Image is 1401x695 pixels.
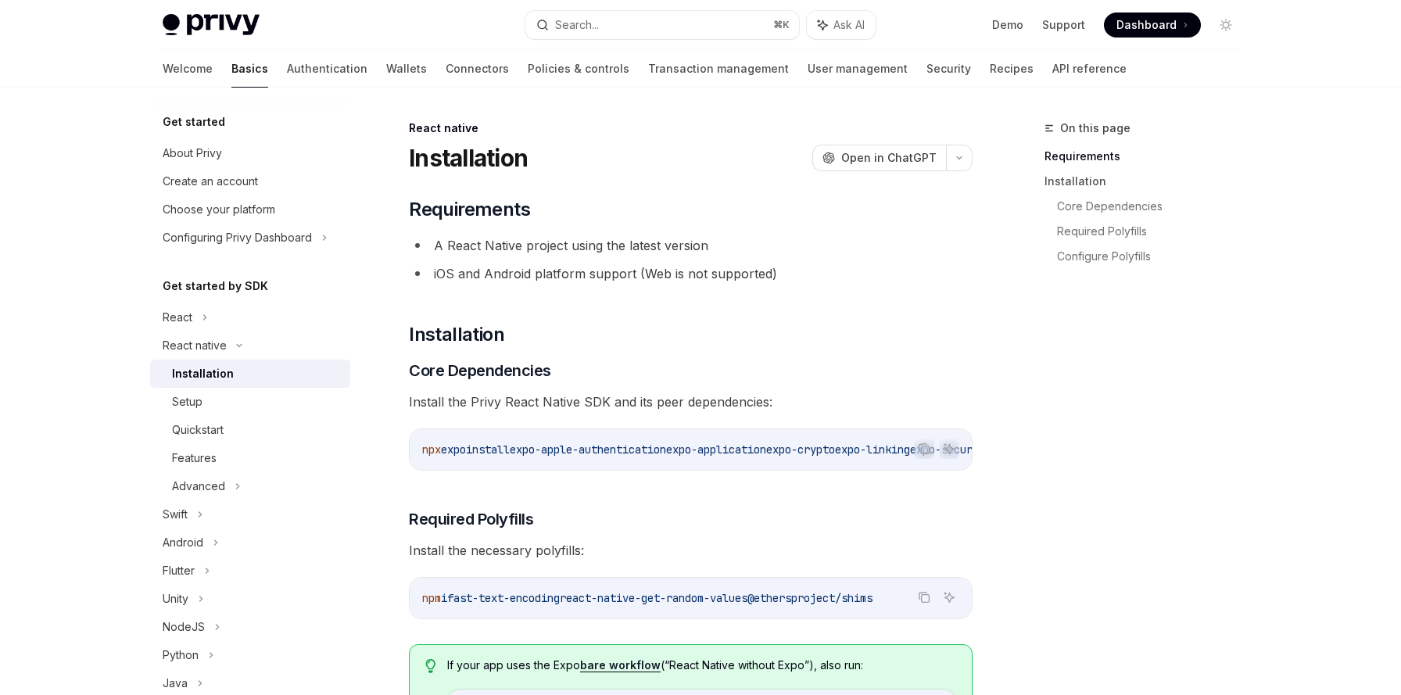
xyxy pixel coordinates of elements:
[163,646,199,665] div: Python
[447,657,956,673] span: If your app uses the Expo (“React Native without Expo”), also run:
[409,539,973,561] span: Install the necessary polyfills:
[841,150,937,166] span: Open in ChatGPT
[150,416,350,444] a: Quickstart
[747,591,872,605] span: @ethersproject/shims
[409,120,973,136] div: React native
[422,591,441,605] span: npm
[1052,50,1127,88] a: API reference
[386,50,427,88] a: Wallets
[835,442,910,457] span: expo-linking
[163,561,195,580] div: Flutter
[163,277,268,296] h5: Get started by SDK
[560,591,747,605] span: react-native-get-random-values
[525,11,799,39] button: Search...⌘K
[441,591,447,605] span: i
[990,50,1034,88] a: Recipes
[555,16,599,34] div: Search...
[150,444,350,472] a: Features
[1044,144,1251,169] a: Requirements
[833,17,865,33] span: Ask AI
[510,442,666,457] span: expo-apple-authentication
[163,308,192,327] div: React
[910,442,1016,457] span: expo-secure-store
[812,145,946,171] button: Open in ChatGPT
[409,391,973,413] span: Install the Privy React Native SDK and its peer dependencies:
[441,442,466,457] span: expo
[1213,13,1238,38] button: Toggle dark mode
[1057,194,1251,219] a: Core Dependencies
[163,200,275,219] div: Choose your platform
[163,144,222,163] div: About Privy
[172,449,217,468] div: Features
[1057,219,1251,244] a: Required Polyfills
[163,533,203,552] div: Android
[163,228,312,247] div: Configuring Privy Dashboard
[1042,17,1085,33] a: Support
[163,618,205,636] div: NodeJS
[1060,119,1130,138] span: On this page
[425,659,436,673] svg: Tip
[446,50,509,88] a: Connectors
[1057,244,1251,269] a: Configure Polyfills
[648,50,789,88] a: Transaction management
[1104,13,1201,38] a: Dashboard
[163,172,258,191] div: Create an account
[172,477,225,496] div: Advanced
[150,195,350,224] a: Choose your platform
[163,589,188,608] div: Unity
[163,113,225,131] h5: Get started
[939,587,959,607] button: Ask AI
[163,336,227,355] div: React native
[409,144,528,172] h1: Installation
[172,392,202,411] div: Setup
[231,50,268,88] a: Basics
[926,50,971,88] a: Security
[409,360,551,382] span: Core Dependencies
[528,50,629,88] a: Policies & controls
[150,139,350,167] a: About Privy
[150,167,350,195] a: Create an account
[580,658,661,672] a: bare workflow
[163,50,213,88] a: Welcome
[150,360,350,388] a: Installation
[409,322,504,347] span: Installation
[150,388,350,416] a: Setup
[808,50,908,88] a: User management
[914,439,934,459] button: Copy the contents from the code block
[1044,169,1251,194] a: Installation
[409,263,973,285] li: iOS and Android platform support (Web is not supported)
[409,235,973,256] li: A React Native project using the latest version
[447,591,560,605] span: fast-text-encoding
[666,442,766,457] span: expo-application
[172,364,234,383] div: Installation
[807,11,876,39] button: Ask AI
[773,19,790,31] span: ⌘ K
[1116,17,1177,33] span: Dashboard
[163,505,188,524] div: Swift
[766,442,835,457] span: expo-crypto
[914,587,934,607] button: Copy the contents from the code block
[466,442,510,457] span: install
[992,17,1023,33] a: Demo
[409,508,533,530] span: Required Polyfills
[172,421,224,439] div: Quickstart
[409,197,530,222] span: Requirements
[287,50,367,88] a: Authentication
[939,439,959,459] button: Ask AI
[422,442,441,457] span: npx
[163,674,188,693] div: Java
[163,14,260,36] img: light logo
